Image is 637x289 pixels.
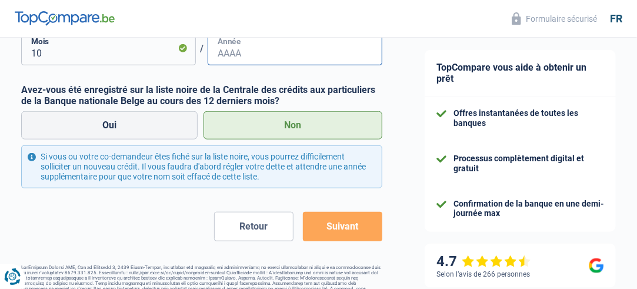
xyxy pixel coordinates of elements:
input: AAAA [208,31,382,65]
div: TopCompare vous aide à obtenir un prêt [425,50,616,97]
div: fr [610,12,622,25]
label: Non [204,111,383,139]
input: MM [21,31,196,65]
button: Formulaire sécurisé [505,9,604,28]
label: Oui [21,111,198,139]
button: Retour [214,212,294,241]
div: Processus complètement digital et gratuit [453,154,604,174]
label: Avez-vous été enregistré sur la liste noire de la Centrale des crédits aux particuliers de la Ban... [21,84,382,107]
button: Suivant [303,212,382,241]
img: TopCompare Logo [15,11,115,25]
div: Selon l’avis de 266 personnes [436,270,530,278]
div: 4.7 [436,253,531,270]
div: Si vous ou votre co-demandeur êtes fiché sur la liste noire, vous pourrez difficilement sollicite... [21,145,382,188]
div: Confirmation de la banque en une demi-journée max [453,199,604,219]
span: / [196,43,208,54]
div: Offres instantanées de toutes les banques [453,109,604,129]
